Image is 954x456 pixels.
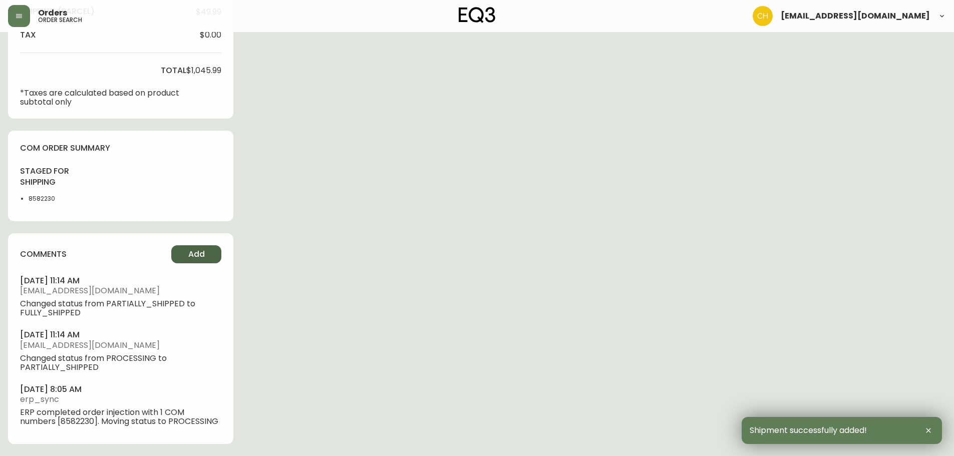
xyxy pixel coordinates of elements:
h4: [DATE] 8:05 am [20,384,221,395]
span: [EMAIL_ADDRESS][DOMAIN_NAME] [20,286,221,295]
span: erp_sync [20,395,221,404]
button: Add [171,245,221,263]
h4: total [161,65,186,76]
span: ERP completed order injection with 1 COM numbers [8582230]. Moving status to PROCESSING [20,408,221,426]
h4: [DATE] 11:14 am [20,275,221,286]
span: $1,045.99 [186,66,221,75]
span: $0.00 [200,31,221,40]
h4: comments [20,249,67,260]
li: 8582230 [29,194,79,203]
span: Changed status from PROCESSING to PARTIALLY_SHIPPED [20,354,221,372]
h5: order search [38,17,82,23]
h4: staged for shipping [20,166,79,188]
span: Changed status from PARTIALLY_SHIPPED to FULLY_SHIPPED [20,299,221,317]
span: Orders [38,9,67,17]
img: 6288462cea190ebb98a2c2f3c744dd7e [753,6,773,26]
span: Shipment successfully added! [750,426,867,435]
h4: [DATE] 11:14 am [20,329,221,340]
h4: tax [20,30,36,41]
span: Add [188,249,205,260]
p: *Taxes are calculated based on product subtotal only [20,89,186,107]
span: [EMAIL_ADDRESS][DOMAIN_NAME] [20,341,221,350]
img: logo [459,7,496,23]
h4: com order summary [20,143,221,154]
span: [EMAIL_ADDRESS][DOMAIN_NAME] [781,12,930,20]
